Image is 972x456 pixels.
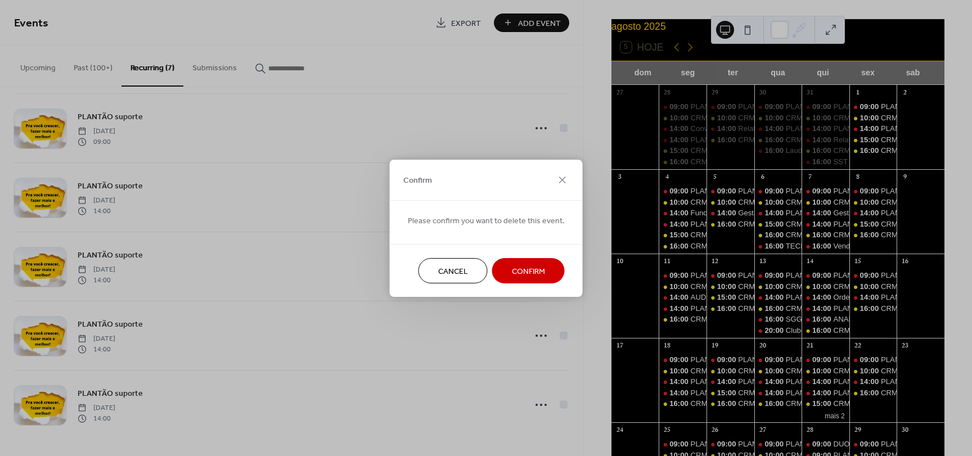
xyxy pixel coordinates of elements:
span: Confirm [403,175,432,187]
span: Cancel [438,265,468,277]
button: Cancel [418,258,488,283]
button: Confirm [492,258,565,283]
span: Please confirm you want to delete this event. [408,215,565,227]
span: Confirm [512,265,545,277]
